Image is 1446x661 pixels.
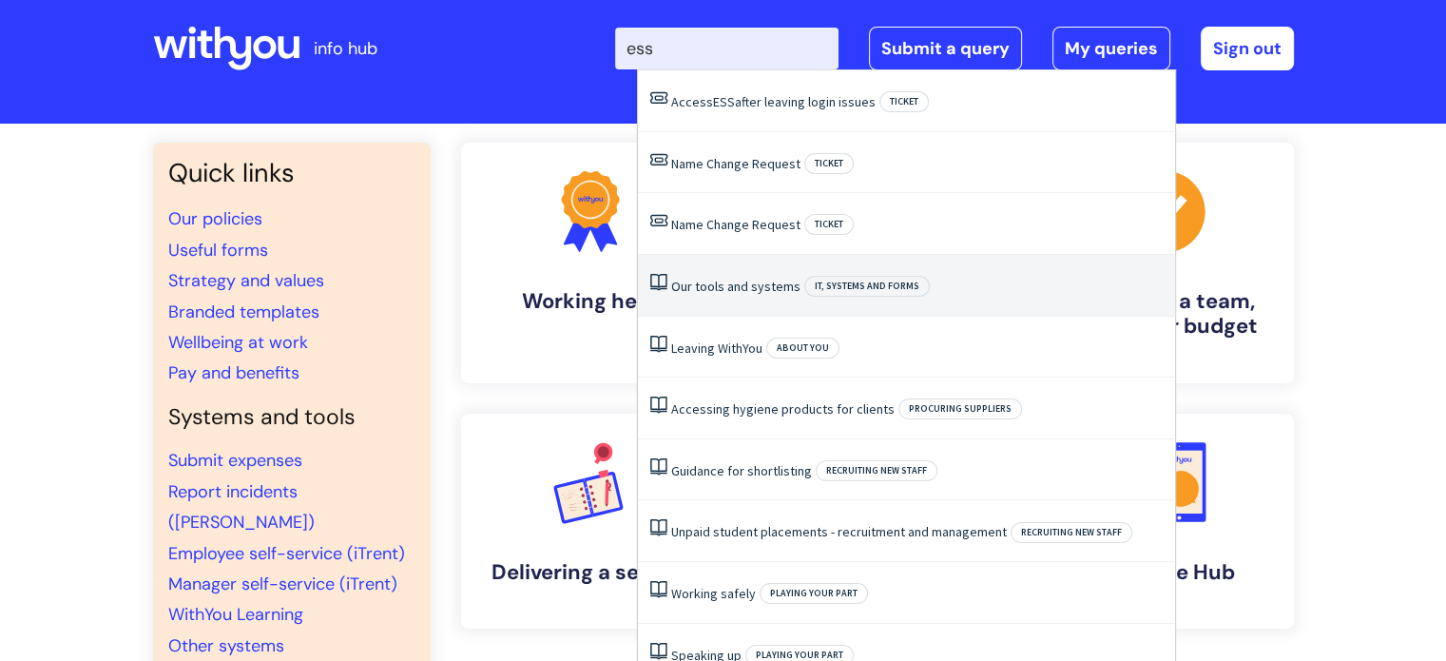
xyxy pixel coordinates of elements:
[476,289,704,314] h4: Working here
[671,216,800,233] a: Name Change Request
[168,361,299,384] a: Pay and benefits
[879,91,929,112] span: Ticket
[869,27,1022,70] a: Submit a query
[671,523,1007,540] a: Unpaid student placements - recruitment and management
[168,634,284,657] a: Other systems
[766,338,839,359] span: About you
[168,301,319,323] a: Branded templates
[476,560,704,585] h4: Delivering a service
[615,28,839,69] input: Search
[671,400,895,418] a: Accessing hygiene products for clients
[168,603,303,626] a: WithYou Learning
[816,460,937,481] span: Recruiting new staff
[168,573,397,595] a: Manager self-service (iTrent)
[804,276,930,297] span: IT, systems and forms
[671,93,876,110] a: AccessESSafter leaving login issues
[168,269,324,292] a: Strategy and values
[615,27,1294,70] div: | -
[314,33,377,64] p: info hub
[671,340,762,357] a: Leaving WithYou
[168,207,262,230] a: Our policies
[671,278,800,295] a: Our tools and systems
[1201,27,1294,70] a: Sign out
[461,414,720,629] a: Delivering a service
[671,462,812,479] a: Guidance for shortlisting
[461,143,720,383] a: Working here
[713,93,735,110] span: ESS
[168,239,268,262] a: Useful forms
[671,585,756,602] a: Working safely
[168,158,415,188] h3: Quick links
[168,449,302,472] a: Submit expenses
[1052,27,1170,70] a: My queries
[671,155,800,172] a: Name Change Request
[168,480,315,534] a: Report incidents ([PERSON_NAME])
[168,331,308,354] a: Wellbeing at work
[804,153,854,174] span: Ticket
[898,399,1022,419] span: Procuring suppliers
[168,542,405,565] a: Employee self-service (iTrent)
[804,214,854,235] span: Ticket
[1011,522,1132,543] span: Recruiting new staff
[168,404,415,431] h4: Systems and tools
[760,583,868,604] span: Playing your part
